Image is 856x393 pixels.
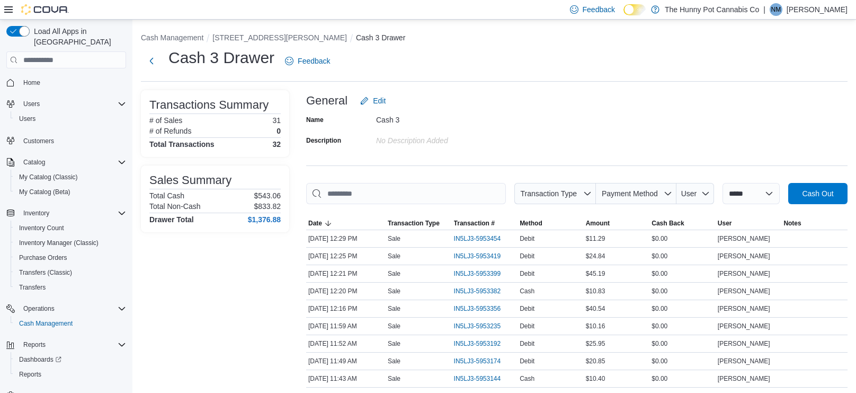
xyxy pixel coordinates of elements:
[388,234,400,243] p: Sale
[681,189,697,198] span: User
[15,353,66,366] a: Dashboards
[306,250,386,263] div: [DATE] 12:25 PM
[718,357,770,365] span: [PERSON_NAME]
[19,115,35,123] span: Users
[586,339,605,348] span: $25.95
[520,234,534,243] span: Debit
[2,155,130,170] button: Catalog
[11,185,130,199] button: My Catalog (Beta)
[19,188,70,196] span: My Catalog (Beta)
[520,189,577,198] span: Transaction Type
[586,374,605,383] span: $10.40
[141,32,848,45] nav: An example of EuiBreadcrumbs
[454,337,512,350] button: IN5LJ3-5953192
[718,374,770,383] span: [PERSON_NAME]
[718,322,770,330] span: [PERSON_NAME]
[520,357,534,365] span: Debit
[11,235,130,250] button: Inventory Manager (Classic)
[520,322,534,330] span: Debit
[254,191,281,200] p: $543.06
[718,234,770,243] span: [PERSON_NAME]
[306,337,386,350] div: [DATE] 11:52 AM
[11,111,130,126] button: Users
[386,217,452,230] button: Transaction Type
[23,304,55,313] span: Operations
[15,222,68,234] a: Inventory Count
[454,232,512,245] button: IN5LJ3-5953454
[23,137,54,145] span: Customers
[306,116,324,124] label: Name
[149,174,231,187] h3: Sales Summary
[649,302,716,315] div: $0.00
[376,111,518,124] div: Cash 3
[306,302,386,315] div: [DATE] 12:16 PM
[649,267,716,280] div: $0.00
[15,237,126,249] span: Inventory Manager (Classic)
[388,304,400,313] p: Sale
[454,304,501,313] span: IN5LJ3-5953356
[2,337,130,352] button: Reports
[19,338,50,351] button: Reports
[21,4,69,15] img: Cova
[149,116,182,125] h6: # of Sales
[584,217,650,230] button: Amount
[11,316,130,331] button: Cash Management
[11,250,130,265] button: Purchase Orders
[15,317,126,330] span: Cash Management
[649,372,716,385] div: $0.00
[388,287,400,295] p: Sale
[649,217,716,230] button: Cash Back
[306,355,386,368] div: [DATE] 11:49 AM
[19,76,44,89] a: Home
[454,322,501,330] span: IN5LJ3-5953235
[15,317,77,330] a: Cash Management
[19,98,44,110] button: Users
[149,140,215,149] h4: Total Transactions
[520,374,534,383] span: Cash
[15,281,50,294] a: Transfers
[388,339,400,348] p: Sale
[376,132,518,145] div: No Description added
[602,189,658,198] span: Payment Method
[787,3,848,16] p: [PERSON_NAME]
[718,339,770,348] span: [PERSON_NAME]
[141,33,203,42] button: Cash Management
[23,100,40,108] span: Users
[388,252,400,260] p: Sale
[718,219,732,228] span: User
[306,183,506,204] input: This is a search bar. As you type, the results lower in the page will automatically filter.
[11,352,130,367] a: Dashboards
[141,50,162,72] button: Next
[388,374,400,383] p: Sale
[520,304,534,313] span: Debit
[11,280,130,295] button: Transfers
[454,357,501,365] span: IN5LJ3-5953174
[783,219,801,228] span: Notes
[19,338,126,351] span: Reports
[454,355,512,368] button: IN5LJ3-5953174
[248,215,281,224] h4: $1,376.88
[788,183,848,204] button: Cash Out
[388,357,400,365] p: Sale
[306,94,347,107] h3: General
[298,56,330,66] span: Feedback
[623,4,646,15] input: Dark Mode
[718,252,770,260] span: [PERSON_NAME]
[716,217,782,230] button: User
[19,156,126,169] span: Catalog
[281,50,334,72] a: Feedback
[19,207,53,220] button: Inventory
[454,339,501,348] span: IN5LJ3-5953192
[718,304,770,313] span: [PERSON_NAME]
[19,355,61,364] span: Dashboards
[518,217,584,230] button: Method
[718,269,770,278] span: [PERSON_NAME]
[149,191,184,200] h6: Total Cash
[649,285,716,298] div: $0.00
[11,170,130,185] button: My Catalog (Classic)
[30,26,126,47] span: Load All Apps in [GEOGRAPHIC_DATA]
[19,224,64,232] span: Inventory Count
[781,217,848,230] button: Notes
[454,287,501,295] span: IN5LJ3-5953382
[15,237,103,249] a: Inventory Manager (Classic)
